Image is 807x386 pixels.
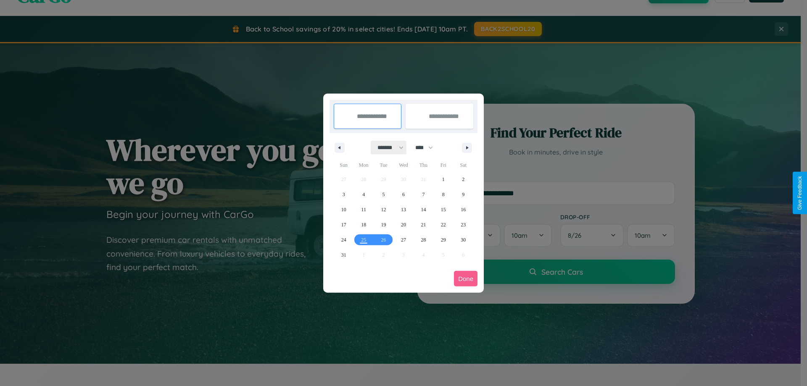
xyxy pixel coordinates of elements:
button: 13 [393,202,413,217]
span: 18 [361,217,366,232]
button: 19 [374,217,393,232]
span: 12 [381,202,386,217]
button: 12 [374,202,393,217]
span: 11 [361,202,366,217]
span: 22 [441,217,446,232]
button: 24 [334,232,353,247]
button: 6 [393,187,413,202]
span: 9 [462,187,464,202]
span: 13 [401,202,406,217]
button: 1 [433,172,453,187]
span: Sun [334,158,353,172]
span: 2 [462,172,464,187]
button: 2 [454,172,473,187]
span: Wed [393,158,413,172]
button: 3 [334,187,353,202]
span: 7 [422,187,425,202]
span: 29 [441,232,446,247]
button: 22 [433,217,453,232]
span: 15 [441,202,446,217]
button: 7 [414,187,433,202]
span: 8 [442,187,445,202]
button: 23 [454,217,473,232]
button: 30 [454,232,473,247]
span: 25 [361,232,366,247]
span: 1 [442,172,445,187]
span: 10 [341,202,346,217]
button: 28 [414,232,433,247]
button: 21 [414,217,433,232]
span: 3 [343,187,345,202]
span: Mon [353,158,373,172]
span: 16 [461,202,466,217]
button: 14 [414,202,433,217]
span: 26 [381,232,386,247]
span: 6 [402,187,405,202]
span: 20 [401,217,406,232]
button: 10 [334,202,353,217]
button: 9 [454,187,473,202]
button: Done [454,271,477,286]
span: 31 [341,247,346,263]
span: 27 [401,232,406,247]
span: 30 [461,232,466,247]
button: 25 [353,232,373,247]
button: 4 [353,187,373,202]
button: 29 [433,232,453,247]
span: 23 [461,217,466,232]
span: 19 [381,217,386,232]
span: Thu [414,158,433,172]
span: 17 [341,217,346,232]
div: Give Feedback [797,176,803,210]
button: 8 [433,187,453,202]
button: 11 [353,202,373,217]
button: 27 [393,232,413,247]
button: 16 [454,202,473,217]
button: 18 [353,217,373,232]
button: 17 [334,217,353,232]
span: Tue [374,158,393,172]
button: 26 [374,232,393,247]
button: 20 [393,217,413,232]
span: 5 [382,187,385,202]
span: 24 [341,232,346,247]
span: 28 [421,232,426,247]
button: 31 [334,247,353,263]
span: Fri [433,158,453,172]
span: Sat [454,158,473,172]
span: 4 [362,187,365,202]
span: 21 [421,217,426,232]
button: 5 [374,187,393,202]
button: 15 [433,202,453,217]
span: 14 [421,202,426,217]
